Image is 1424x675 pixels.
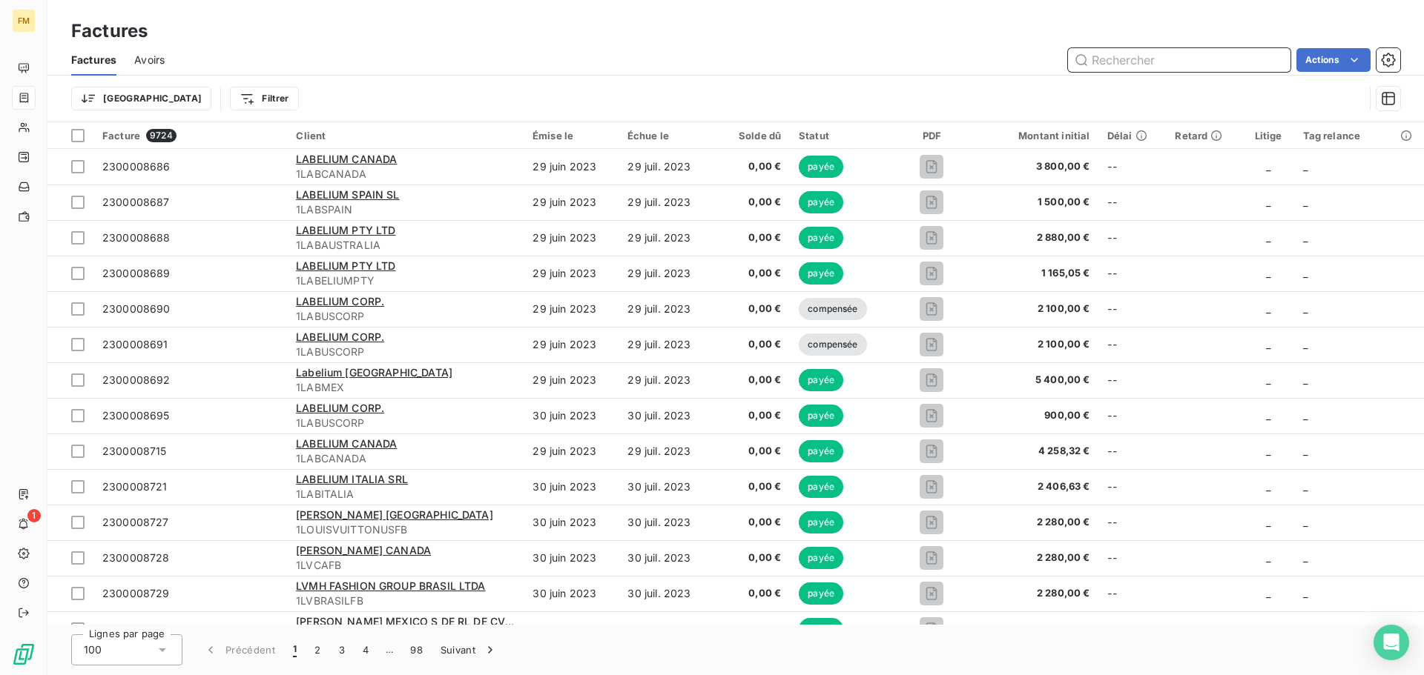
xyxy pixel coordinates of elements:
[102,130,140,142] span: Facture
[1266,551,1270,564] span: _
[296,402,384,414] span: LABELIUM CORP.
[1303,267,1308,279] span: _
[296,188,400,201] span: LABELIUM SPAIN SL
[729,337,782,352] span: 0,00 €
[1266,587,1270,599] span: _
[799,618,843,640] span: payée
[983,159,1090,174] span: 3 800,00 €
[1266,267,1270,279] span: _
[1303,373,1308,386] span: _
[799,405,843,427] span: payée
[296,579,486,592] span: LVMH FASHION GROUP BRASIL LTDA
[729,408,782,423] span: 0,00 €
[1303,480,1308,493] span: _
[524,220,619,256] td: 29 juin 2023
[524,505,619,540] td: 30 juin 2023
[524,327,619,362] td: 29 juin 2023
[983,515,1090,530] span: 2 280,00 €
[102,267,171,279] span: 2300008689
[102,373,171,386] span: 2300008692
[1098,398,1166,433] td: --
[729,551,782,565] span: 0,00 €
[619,398,719,433] td: 30 juil. 2023
[102,196,170,208] span: 2300008687
[729,159,782,174] span: 0,00 €
[102,302,171,315] span: 2300008690
[619,469,719,505] td: 30 juil. 2023
[1266,338,1270,350] span: _
[296,366,452,379] span: Labelium [GEOGRAPHIC_DATA]
[102,445,167,457] span: 2300008715
[1303,160,1308,173] span: _
[799,191,843,213] span: payée
[619,291,719,327] td: 29 juil. 2023
[378,638,401,662] span: …
[799,476,843,498] span: payée
[84,642,102,657] span: 100
[1303,338,1308,350] span: _
[1266,302,1270,315] span: _
[1303,445,1308,457] span: _
[1098,184,1166,220] td: --
[102,622,168,635] span: 2300008731
[619,256,719,291] td: 29 juil. 2023
[71,53,116,67] span: Factures
[296,487,515,502] span: 1LABITALIA
[1266,409,1270,422] span: _
[102,480,168,493] span: 2300008721
[296,259,395,272] span: LABELIUM PTY LTD
[799,511,843,533] span: payée
[1107,130,1157,142] div: Délai
[983,266,1090,281] span: 1 165,05 €
[1266,373,1270,386] span: _
[1266,480,1270,493] span: _
[296,416,515,430] span: 1LABUSCORP
[524,576,619,611] td: 30 juin 2023
[1250,130,1285,142] div: Litige
[619,220,719,256] td: 29 juil. 2023
[729,195,782,210] span: 0,00 €
[799,156,843,178] span: payée
[102,231,171,244] span: 2300008688
[71,87,211,110] button: [GEOGRAPHIC_DATA]
[899,130,966,142] div: PDF
[296,473,408,485] span: LABELIUM ITALIA SRL
[524,540,619,576] td: 30 juin 2023
[296,593,515,608] span: 1LVBRASILFB
[296,380,515,395] span: 1LABMEX
[1098,362,1166,398] td: --
[194,634,284,665] button: Précédent
[799,227,843,249] span: payée
[296,309,515,324] span: 1LABUSCORP
[1303,516,1308,528] span: _
[524,611,619,647] td: 30 juin 2023
[296,544,431,556] span: [PERSON_NAME] CANADA
[1303,196,1308,208] span: _
[619,433,719,469] td: 29 juil. 2023
[401,634,432,665] button: 98
[296,224,395,236] span: LABELIUM PTY LTD
[1098,149,1166,184] td: --
[296,437,397,450] span: LABELIUM CANADA
[524,398,619,433] td: 30 juin 2023
[1266,160,1270,173] span: _
[296,273,515,288] span: 1LABELIUMPTY
[1303,130,1415,142] div: Tag relance
[729,130,782,142] div: Solde dû
[1303,231,1308,244] span: _
[1098,611,1166,647] td: --
[1098,540,1166,576] td: --
[799,440,843,462] span: payée
[1303,587,1308,599] span: _
[71,18,148,44] h3: Factures
[627,130,711,142] div: Échue le
[729,302,782,316] span: 0,00 €
[1266,445,1270,457] span: _
[102,516,169,528] span: 2300008727
[799,369,843,391] span: payée
[134,53,165,67] span: Avoirs
[12,642,36,666] img: Logo LeanPay
[146,129,177,142] span: 9724
[533,130,610,142] div: Émise le
[296,508,493,521] span: [PERSON_NAME] [GEOGRAPHIC_DATA]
